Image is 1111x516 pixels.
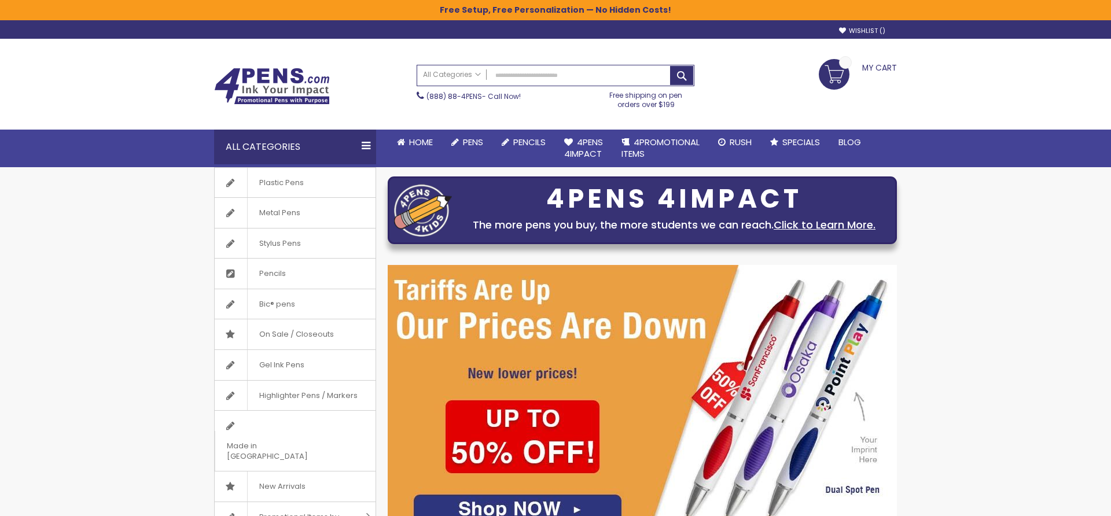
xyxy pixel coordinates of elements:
[838,136,861,148] span: Blog
[215,411,376,471] a: Made in [GEOGRAPHIC_DATA]
[215,350,376,380] a: Gel Ink Pens
[247,381,369,411] span: Highlighter Pens / Markers
[215,471,376,502] a: New Arrivals
[247,198,312,228] span: Metal Pens
[621,136,700,160] span: 4PROMOTIONAL ITEMS
[774,218,875,232] a: Click to Learn More.
[555,130,612,167] a: 4Pens4impact
[214,68,330,105] img: 4Pens Custom Pens and Promotional Products
[417,65,487,84] a: All Categories
[215,431,347,471] span: Made in [GEOGRAPHIC_DATA]
[423,70,481,79] span: All Categories
[247,228,312,259] span: Stylus Pens
[215,319,376,349] a: On Sale / Closeouts
[513,136,546,148] span: Pencils
[409,136,433,148] span: Home
[709,130,761,155] a: Rush
[598,86,695,109] div: Free shipping on pen orders over $199
[247,319,345,349] span: On Sale / Closeouts
[426,91,482,101] a: (888) 88-4PENS
[215,198,376,228] a: Metal Pens
[215,259,376,289] a: Pencils
[215,168,376,198] a: Plastic Pens
[839,27,885,35] a: Wishlist
[214,130,376,164] div: All Categories
[215,289,376,319] a: Bic® pens
[215,228,376,259] a: Stylus Pens
[829,130,870,155] a: Blog
[388,130,442,155] a: Home
[463,136,483,148] span: Pens
[612,130,709,167] a: 4PROMOTIONALITEMS
[247,168,315,198] span: Plastic Pens
[492,130,555,155] a: Pencils
[782,136,820,148] span: Specials
[394,184,452,237] img: four_pen_logo.png
[426,91,521,101] span: - Call Now!
[442,130,492,155] a: Pens
[564,136,603,160] span: 4Pens 4impact
[458,217,891,233] div: The more pens you buy, the more students we can reach.
[247,259,297,289] span: Pencils
[458,187,891,211] div: 4PENS 4IMPACT
[761,130,829,155] a: Specials
[730,136,752,148] span: Rush
[247,471,317,502] span: New Arrivals
[247,350,316,380] span: Gel Ink Pens
[215,381,376,411] a: Highlighter Pens / Markers
[247,289,307,319] span: Bic® pens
